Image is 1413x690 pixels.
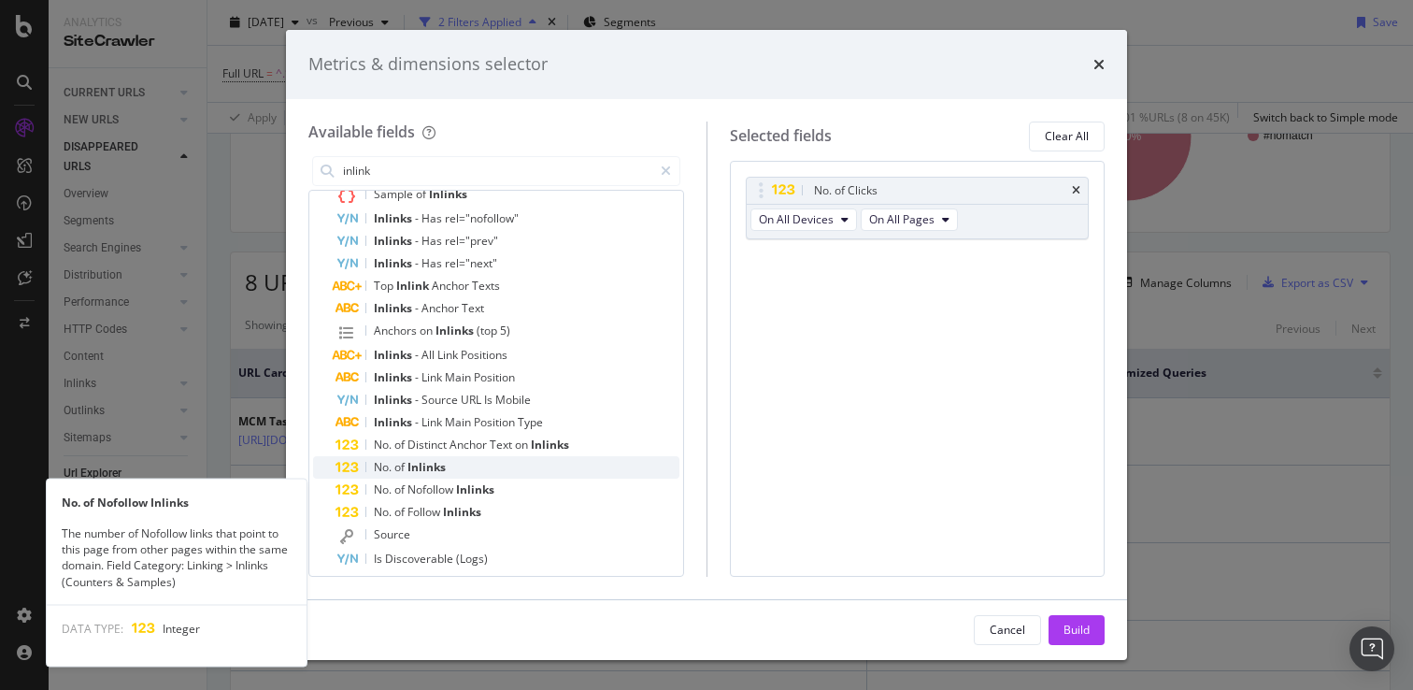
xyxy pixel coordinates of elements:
[1045,128,1089,144] div: Clear All
[429,186,467,202] span: Inlinks
[495,392,531,408] span: Mobile
[730,125,832,147] div: Selected fields
[341,157,652,185] input: Search by field name
[474,369,515,385] span: Position
[374,347,415,363] span: Inlinks
[374,323,420,338] span: Anchors
[47,525,307,590] div: The number of Nofollow links that point to this page from other pages within the same domain. Fie...
[374,300,415,316] span: Inlinks
[374,392,415,408] span: Inlinks
[518,414,543,430] span: Type
[396,278,432,294] span: Inlink
[374,186,416,202] span: Sample
[421,369,445,385] span: Link
[500,323,510,338] span: 5)
[421,414,445,430] span: Link
[1093,52,1105,77] div: times
[456,482,494,497] span: Inlinks
[869,211,935,227] span: On All Pages
[445,233,498,249] span: rel="prev"
[374,526,410,542] span: Source
[420,323,435,338] span: on
[374,551,385,567] span: Is
[415,300,421,316] span: -
[445,369,474,385] span: Main
[415,369,421,385] span: -
[374,278,396,294] span: Top
[1063,622,1090,638] div: Build
[415,347,421,363] span: -
[437,347,461,363] span: Link
[1029,122,1105,151] button: Clear All
[374,414,415,430] span: Inlinks
[421,300,462,316] span: Anchor
[515,437,531,453] span: on
[415,255,421,271] span: -
[432,278,472,294] span: Anchor
[474,414,518,430] span: Position
[1049,615,1105,645] button: Build
[394,459,407,475] span: of
[435,323,477,338] span: Inlinks
[450,437,490,453] span: Anchor
[421,392,461,408] span: Source
[746,177,1090,239] div: No. of ClickstimesOn All DevicesOn All Pages
[47,495,307,510] div: No. of Nofollow Inlinks
[443,504,481,520] span: Inlinks
[421,210,445,226] span: Has
[394,437,407,453] span: of
[374,482,394,497] span: No.
[1349,626,1394,671] div: Open Intercom Messenger
[974,615,1041,645] button: Cancel
[421,233,445,249] span: Has
[394,504,407,520] span: of
[421,255,445,271] span: Has
[421,347,437,363] span: All
[374,255,415,271] span: Inlinks
[1072,185,1080,196] div: times
[286,30,1127,660] div: modal
[484,392,495,408] span: Is
[990,622,1025,638] div: Cancel
[490,437,515,453] span: Text
[415,210,421,226] span: -
[407,437,450,453] span: Distinct
[308,52,548,77] div: Metrics & dimensions selector
[814,181,878,200] div: No. of Clicks
[472,278,500,294] span: Texts
[445,414,474,430] span: Main
[374,233,415,249] span: Inlinks
[394,482,407,497] span: of
[861,208,958,231] button: On All Pages
[374,210,415,226] span: Inlinks
[308,122,415,142] div: Available fields
[415,233,421,249] span: -
[445,255,497,271] span: rel="next"
[407,482,456,497] span: Nofollow
[415,414,421,430] span: -
[374,504,394,520] span: No.
[477,323,500,338] span: (top
[415,392,421,408] span: -
[374,459,394,475] span: No.
[461,392,484,408] span: URL
[750,208,857,231] button: On All Devices
[374,369,415,385] span: Inlinks
[407,504,443,520] span: Follow
[445,210,519,226] span: rel="nofollow"
[407,459,446,475] span: Inlinks
[416,186,429,202] span: of
[461,347,507,363] span: Positions
[456,551,488,567] span: (Logs)
[462,300,484,316] span: Text
[759,211,834,227] span: On All Devices
[374,437,394,453] span: No.
[531,437,569,453] span: Inlinks
[385,551,456,567] span: Discoverable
